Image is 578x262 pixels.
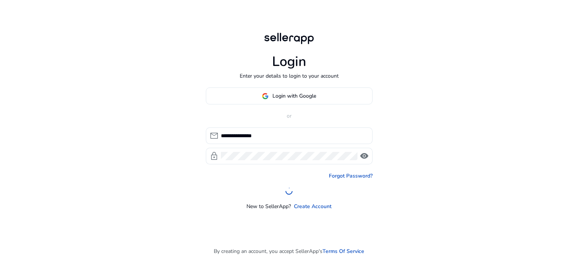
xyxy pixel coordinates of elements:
[360,152,369,161] span: visibility
[322,247,364,255] a: Terms Of Service
[272,92,316,100] span: Login with Google
[246,202,291,210] p: New to SellerApp?
[294,202,332,210] a: Create Account
[272,54,306,70] h1: Login
[206,112,373,120] p: or
[206,87,373,104] button: Login with Google
[329,172,373,180] a: Forgot Password?
[210,131,219,140] span: mail
[210,152,219,161] span: lock
[240,72,339,80] p: Enter your details to login to your account
[262,93,269,100] img: google-logo.svg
